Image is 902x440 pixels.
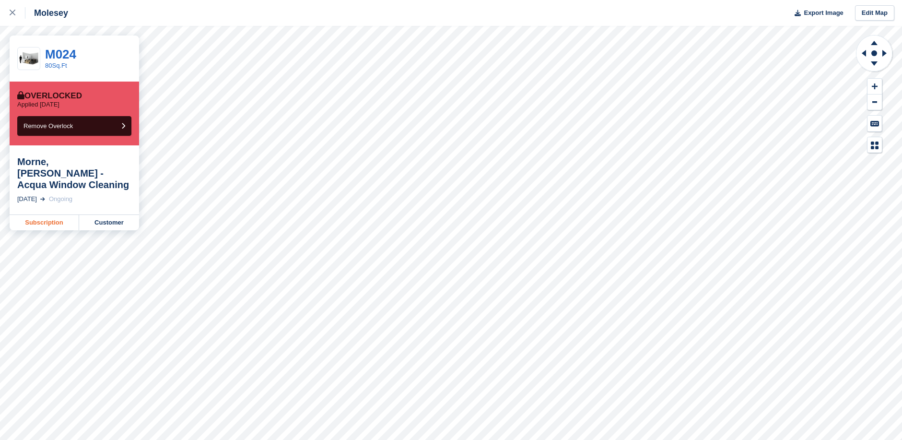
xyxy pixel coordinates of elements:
div: Ongoing [49,194,72,204]
span: Remove Overlock [23,122,73,130]
button: Map Legend [867,137,882,153]
button: Zoom Out [867,95,882,110]
div: [DATE] [17,194,37,204]
a: Edit Map [855,5,894,21]
a: Customer [79,215,139,230]
button: Keyboard Shortcuts [867,116,882,131]
div: Morne, [PERSON_NAME] - Acqua Window Cleaning [17,156,131,190]
p: Applied [DATE] [17,101,59,108]
a: Subscription [10,215,79,230]
button: Remove Overlock [17,116,131,136]
button: Export Image [789,5,843,21]
a: M024 [45,47,76,61]
img: 75-sqft-unit.jpg [18,50,40,67]
a: 80Sq.Ft [45,62,67,69]
span: Export Image [804,8,843,18]
div: Molesey [25,7,68,19]
button: Zoom In [867,79,882,95]
div: Overlocked [17,91,82,101]
img: arrow-right-light-icn-cde0832a797a2874e46488d9cf13f60e5c3a73dbe684e267c42b8395dfbc2abf.svg [40,197,45,201]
